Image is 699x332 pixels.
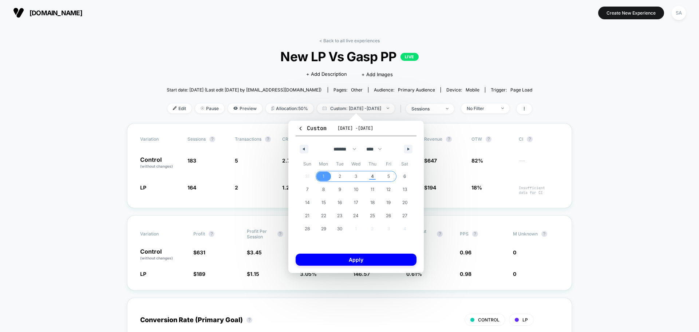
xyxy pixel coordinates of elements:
button: 30 [332,222,348,235]
button: 6 [396,170,413,183]
span: Edit [167,103,191,113]
span: 24 [353,209,359,222]
span: Custom [298,125,327,132]
button: Apply [296,254,416,266]
span: other [351,87,363,93]
button: 17 [348,196,364,209]
span: Transactions [235,136,261,142]
button: 14 [299,196,316,209]
span: Mon [316,158,332,170]
p: Control [140,249,186,261]
button: 19 [380,196,397,209]
span: Variation [140,136,180,142]
span: [DATE] - [DATE] [337,125,373,131]
span: Profit [193,231,205,237]
span: 7 [306,183,309,196]
span: [DOMAIN_NAME] [29,9,82,17]
button: 24 [348,209,364,222]
button: 11 [364,183,380,196]
span: Tue [332,158,348,170]
div: sessions [411,106,441,112]
img: edit [173,106,177,110]
span: Wed [348,158,364,170]
button: 9 [332,183,348,196]
button: Custom[DATE] -[DATE] [296,124,416,136]
button: 3 [348,170,364,183]
span: 2 [235,184,238,191]
button: ? [486,136,491,142]
span: Sun [299,158,316,170]
button: ? [209,136,215,142]
img: Visually logo [13,7,24,18]
button: ? [265,136,271,142]
button: ? [541,231,547,237]
span: 183 [187,157,196,164]
button: 25 [364,209,380,222]
span: $ [193,249,205,255]
span: 0 [513,271,516,277]
span: 13 [403,183,407,196]
button: 28 [299,222,316,235]
img: calendar [323,106,327,110]
span: $ [247,249,262,255]
div: Audience: [374,87,435,93]
span: Primary Audience [398,87,435,93]
span: Sessions [187,136,206,142]
button: [DOMAIN_NAME] [11,7,84,19]
span: 14 [305,196,310,209]
div: Pages: [333,87,363,93]
button: ? [446,136,452,142]
button: 20 [396,196,413,209]
span: 17 [354,196,358,209]
span: 20 [402,196,407,209]
button: 23 [332,209,348,222]
span: Fri [380,158,397,170]
div: SA [672,6,686,20]
span: 189 [197,271,205,277]
span: 27 [402,209,407,222]
span: CI [519,136,559,142]
img: end [387,108,389,109]
span: Custom: [DATE] - [DATE] [317,103,395,113]
button: 8 [316,183,332,196]
span: 8 [322,183,325,196]
span: (without changes) [140,256,173,260]
a: < Back to all live experiences [319,38,380,43]
span: 26 [386,209,391,222]
span: 2 [339,170,341,183]
button: 18 [364,196,380,209]
button: 7 [299,183,316,196]
span: LP [140,271,146,277]
span: 3 [355,170,357,183]
span: 9 [339,183,341,196]
span: 19 [386,196,391,209]
button: ? [472,231,478,237]
span: 6 [403,170,406,183]
button: 1 [316,170,332,183]
button: ? [437,231,443,237]
span: 15 [321,196,326,209]
span: 1 [323,170,324,183]
button: 29 [316,222,332,235]
span: Page Load [510,87,532,93]
span: 21 [305,209,309,222]
span: 1.15 [250,271,259,277]
button: 15 [316,196,332,209]
button: 13 [396,183,413,196]
span: Preview [228,103,262,113]
button: 21 [299,209,316,222]
span: 164 [187,184,196,191]
span: 18% [471,184,482,191]
span: 18 [370,196,375,209]
span: 25 [370,209,375,222]
span: + Add Description [306,71,347,78]
button: SA [670,5,688,20]
img: rebalance [271,106,274,110]
span: Sat [396,158,413,170]
span: Start date: [DATE] (Last edit [DATE] by [EMAIL_ADDRESS][DOMAIN_NAME]) [167,87,321,93]
img: end [501,108,504,109]
span: Revenue [424,136,442,142]
span: Thu [364,158,380,170]
span: 82% [471,157,483,164]
img: end [201,106,204,110]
